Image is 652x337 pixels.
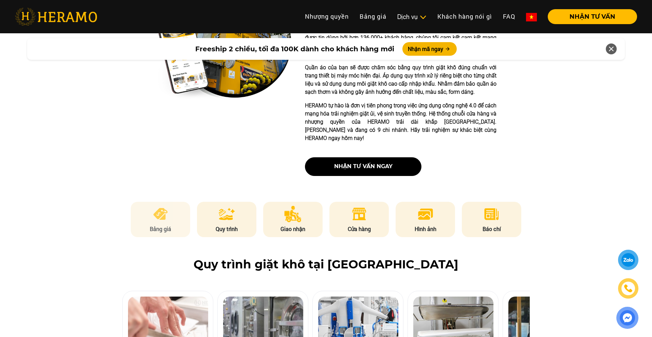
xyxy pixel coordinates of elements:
a: Khách hàng nói gì [432,9,497,24]
button: NHẬN TƯ VẤN [548,9,637,24]
a: FAQ [497,9,521,24]
p: Cửa hàng [329,225,389,233]
p: HERAMO tự hào là đơn vị tiên phong trong việc ứng dụng công nghệ 4.0 để cách mạng hóa trải nghiệm... [305,102,496,142]
button: Nhận mã ngay [402,42,457,56]
img: delivery.png [284,206,302,222]
img: store.png [351,206,367,222]
p: Báo chí [462,225,522,233]
a: phone-icon [619,279,637,298]
p: Quần áo của bạn sẽ được chăm sóc bằng quy trình giặt khô đúng chuẩn với trang thiết bị máy móc hi... [305,64,496,96]
a: Bảng giá [354,9,392,24]
img: subToggleIcon [419,14,427,21]
p: Bảng giá [131,225,191,233]
img: pricing.png [152,206,169,222]
p: Quy trình [197,225,257,233]
p: Giao nhận [263,225,323,233]
img: image.png [417,206,434,222]
img: phone-icon [624,284,632,292]
img: news.png [483,206,500,222]
img: vn-flag.png [526,13,537,21]
img: process.png [219,206,235,222]
a: NHẬN TƯ VẤN [542,14,637,20]
button: nhận tư vấn ngay [305,157,421,176]
img: heramo-logo.png [15,8,97,25]
span: Freeship 2 chiều, tối đa 100K dành cho khách hàng mới [195,44,394,54]
a: Nhượng quyền [300,9,354,24]
div: Dịch vụ [397,12,427,21]
h2: Quy trình giặt khô tại [GEOGRAPHIC_DATA] [15,258,637,271]
p: Hình ảnh [396,225,455,233]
